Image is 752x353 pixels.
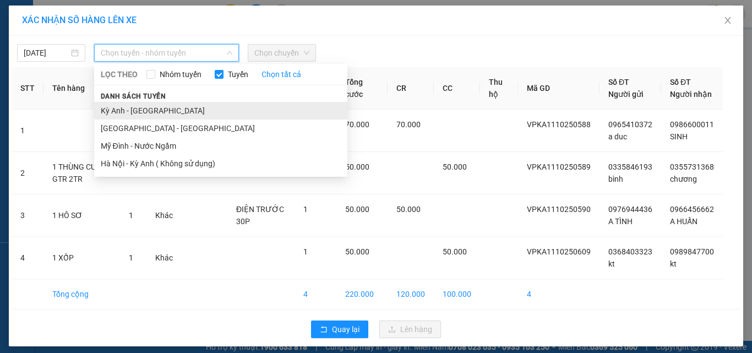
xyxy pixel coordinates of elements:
button: Close [712,6,743,36]
th: CR [388,67,434,110]
button: uploadLên hàng [379,321,441,338]
li: Kỳ Anh - [GEOGRAPHIC_DATA] [94,102,347,120]
span: Người gửi [608,90,644,99]
span: 1 [303,205,308,214]
a: Chọn tất cả [261,68,301,80]
td: 4 [518,279,600,309]
span: 0965410372 [608,120,652,129]
span: 50.000 [443,162,467,171]
span: 50.000 [396,205,421,214]
button: rollbackQuay lại [311,321,368,338]
span: XÁC NHẬN SỐ HÀNG LÊN XE [22,15,137,25]
span: Người nhận [670,90,712,99]
span: Chọn tuyến - nhóm tuyến [101,45,232,61]
span: VPKA1110250588 [527,120,591,129]
span: rollback [320,325,328,334]
span: 0335846193 [608,162,652,171]
span: VPKA1110250589 [527,162,591,171]
td: 4 [295,279,336,309]
td: 2 [12,152,43,194]
span: 0976944436 [608,205,652,214]
span: Nhóm tuyến [155,68,206,80]
th: Tổng cước [336,67,388,110]
span: 70.000 [345,120,369,129]
span: 50.000 [345,162,369,171]
span: A TÌNH [608,217,633,226]
td: 120.000 [388,279,434,309]
th: Tên hàng [43,67,120,110]
td: 220.000 [336,279,388,309]
span: 0355731368 [670,162,714,171]
span: 0986600011 [670,120,714,129]
span: 50.000 [345,205,369,214]
th: Thu hộ [480,67,518,110]
span: SINH [670,132,688,141]
span: Số ĐT [608,78,629,86]
span: Tuyến [224,68,253,80]
span: close [723,16,732,25]
span: 1 [129,253,133,262]
td: 3 [12,194,43,237]
span: down [226,50,233,56]
span: a duc [608,132,627,141]
span: Danh sách tuyến [94,91,173,101]
span: Quay lại [332,323,359,335]
span: 0966456662 [670,205,714,214]
td: 1 [12,110,43,152]
td: Khác [146,237,182,279]
td: 100.000 [434,279,480,309]
span: A HUẤN [670,217,697,226]
span: LỌC THEO [101,68,138,80]
span: 1 [129,211,133,220]
span: bình [608,175,623,183]
td: 1 THÙNG CUA GTR 2TR [43,152,120,194]
span: chương [670,175,697,183]
li: [GEOGRAPHIC_DATA] - [GEOGRAPHIC_DATA] [94,120,347,137]
span: VPKA1110250609 [527,247,591,256]
span: 70.000 [396,120,421,129]
input: 11/10/2025 [24,47,69,59]
li: Mỹ Đình - Nước Ngầm [94,137,347,155]
td: Khác [146,194,182,237]
li: Hà Nội - Kỳ Anh ( Không sử dụng) [94,155,347,172]
th: Mã GD [518,67,600,110]
span: 50.000 [345,247,369,256]
span: 50.000 [443,247,467,256]
span: kt [608,259,615,268]
td: 1 XỐP [43,237,120,279]
span: Số ĐT [670,78,691,86]
td: 1 HÔ SƠ [43,194,120,237]
span: 0989847700 [670,247,714,256]
th: CC [434,67,480,110]
span: Chọn chuyến [254,45,309,61]
span: 1 [303,247,308,256]
span: VPKA1110250590 [527,205,591,214]
span: ĐIỆN TRƯỚC 30P [236,205,284,226]
th: STT [12,67,43,110]
span: 0368403323 [608,247,652,256]
span: kt [670,259,677,268]
td: 4 [12,237,43,279]
td: Tổng cộng [43,279,120,309]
